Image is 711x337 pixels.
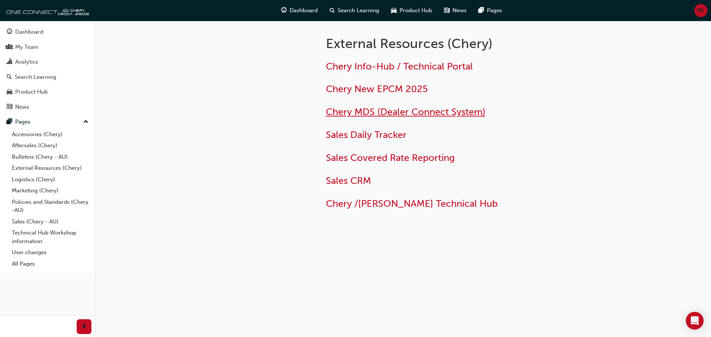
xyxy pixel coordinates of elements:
a: Accessories (Chery) [9,129,91,140]
a: Search Learning [3,70,91,84]
span: Product Hub [400,6,432,15]
span: Pages [487,6,502,15]
span: pages-icon [7,119,12,125]
a: Technical Hub Workshop information [9,227,91,247]
a: Sales CRM [326,175,371,186]
span: guage-icon [7,29,12,36]
span: chart-icon [7,59,12,65]
a: Analytics [3,55,91,69]
div: News [15,103,29,111]
a: Sales (Chery - AU) [9,216,91,228]
a: User changes [9,247,91,258]
span: News [453,6,467,15]
a: Policies and Standards (Chery -AU) [9,196,91,216]
button: Pages [3,115,91,129]
a: news-iconNews [438,3,473,18]
span: search-icon [7,74,12,81]
div: My Team [15,43,39,51]
div: Dashboard [15,28,43,36]
span: up-icon [83,117,89,127]
div: Analytics [15,58,38,66]
span: pages-icon [478,6,484,15]
a: Sales Daily Tracker [326,129,407,141]
span: search-icon [330,6,335,15]
span: people-icon [7,44,12,51]
a: News [3,100,91,114]
a: guage-iconDashboard [275,3,324,18]
a: Product Hub [3,85,91,99]
button: ML [694,4,707,17]
span: news-icon [444,6,450,15]
a: My Team [3,40,91,54]
div: Pages [15,118,30,126]
button: DashboardMy TeamAnalyticsSearch LearningProduct HubNews [3,24,91,115]
a: car-iconProduct Hub [385,3,438,18]
span: car-icon [7,89,12,95]
div: Open Intercom Messenger [686,312,704,330]
a: Bulletins (Chery - AU) [9,151,91,163]
a: All Pages [9,258,91,270]
a: External Resources (Chery) [9,162,91,174]
a: Chery New EPCM 2025 [326,83,428,95]
span: car-icon [391,6,397,15]
span: guage-icon [281,6,287,15]
img: oneconnect [4,3,89,18]
a: Marketing (Chery) [9,185,91,196]
a: pages-iconPages [473,3,508,18]
div: Search Learning [15,73,56,81]
a: Dashboard [3,25,91,39]
span: news-icon [7,104,12,111]
a: search-iconSearch Learning [324,3,385,18]
a: Aftersales (Chery) [9,140,91,151]
span: ML [697,6,705,15]
span: Dashboard [290,6,318,15]
a: Chery /[PERSON_NAME] Technical Hub [326,198,498,209]
div: Product Hub [15,88,48,96]
h1: External Resources (Chery) [326,36,569,52]
a: Chery MDS (Dealer Connect System) [326,106,485,118]
a: Logistics (Chery) [9,174,91,185]
span: Search Learning [338,6,379,15]
a: Sales Covered Rate Reporting [326,152,455,164]
span: prev-icon [81,322,87,331]
a: Chery Info-Hub / Technical Portal [326,61,473,72]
